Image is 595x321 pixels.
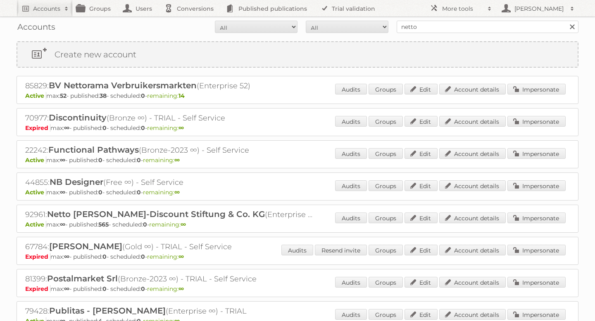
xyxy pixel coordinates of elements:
[25,221,46,228] span: Active
[181,221,186,228] strong: ∞
[147,253,184,260] span: remaining:
[335,309,367,320] a: Audits
[47,209,265,219] span: Netto [PERSON_NAME]-Discount Stiftung & Co. KG
[25,189,570,196] p: max: - published: - scheduled: -
[64,285,69,293] strong: ∞
[147,124,184,132] span: remaining:
[25,221,570,228] p: max: - published: - scheduled: -
[369,245,403,255] a: Groups
[439,180,506,191] a: Account details
[48,145,139,155] span: Functional Pathways
[507,180,566,191] a: Impersonate
[25,80,314,91] h2: 85829: (Enterprise 52)
[174,156,180,164] strong: ∞
[369,148,403,159] a: Groups
[507,84,566,94] a: Impersonate
[98,189,102,196] strong: 0
[25,92,570,99] p: max: - published: - scheduled: -
[439,212,506,223] a: Account details
[439,277,506,288] a: Account details
[64,124,69,132] strong: ∞
[507,116,566,127] a: Impersonate
[60,189,65,196] strong: ∞
[178,92,185,99] strong: 14
[507,277,566,288] a: Impersonate
[25,177,314,188] h2: 44855: (Free ∞) - Self Service
[335,116,367,127] a: Audits
[25,156,570,164] p: max: - published: - scheduled: -
[64,253,69,260] strong: ∞
[405,148,438,159] a: Edit
[49,80,197,90] span: BV Nettorama Verbruikersmarkten
[369,180,403,191] a: Groups
[507,212,566,223] a: Impersonate
[25,253,570,260] p: max: - published: - scheduled: -
[102,253,107,260] strong: 0
[405,309,438,320] a: Edit
[25,253,50,260] span: Expired
[174,189,180,196] strong: ∞
[25,124,570,132] p: max: - published: - scheduled: -
[507,148,566,159] a: Impersonate
[60,221,65,228] strong: ∞
[369,277,403,288] a: Groups
[47,274,118,283] span: Postalmarket Srl
[25,156,46,164] span: Active
[439,84,506,94] a: Account details
[102,285,107,293] strong: 0
[141,124,145,132] strong: 0
[507,245,566,255] a: Impersonate
[49,241,122,251] span: [PERSON_NAME]
[178,124,184,132] strong: ∞
[25,285,50,293] span: Expired
[147,285,184,293] span: remaining:
[25,189,46,196] span: Active
[335,180,367,191] a: Audits
[335,277,367,288] a: Audits
[143,156,180,164] span: remaining:
[281,245,313,255] a: Audits
[49,113,107,123] span: Discontinuity
[17,42,578,67] a: Create new account
[147,92,185,99] span: remaining:
[335,84,367,94] a: Audits
[149,221,186,228] span: remaining:
[405,212,438,223] a: Edit
[25,274,314,284] h2: 81399: (Bronze-2023 ∞) - TRIAL - Self Service
[178,285,184,293] strong: ∞
[405,277,438,288] a: Edit
[335,148,367,159] a: Audits
[102,124,107,132] strong: 0
[369,84,403,94] a: Groups
[335,212,367,223] a: Audits
[369,309,403,320] a: Groups
[143,189,180,196] span: remaining:
[405,116,438,127] a: Edit
[25,285,570,293] p: max: - published: - scheduled: -
[33,5,60,13] h2: Accounts
[405,245,438,255] a: Edit
[50,177,103,187] span: NB Designer
[137,189,141,196] strong: 0
[405,84,438,94] a: Edit
[141,92,145,99] strong: 0
[60,92,67,99] strong: 52
[442,5,483,13] h2: More tools
[25,306,314,316] h2: 79428: (Enterprise ∞) - TRIAL
[405,180,438,191] a: Edit
[439,309,506,320] a: Account details
[512,5,566,13] h2: [PERSON_NAME]
[25,145,314,156] h2: 22242: (Bronze-2023 ∞) - Self Service
[439,245,506,255] a: Account details
[25,92,46,99] span: Active
[137,156,141,164] strong: 0
[49,306,166,316] span: Publitas - [PERSON_NAME]
[98,221,109,228] strong: 565
[25,209,314,220] h2: 92961: (Enterprise ∞) - TRIAL
[369,116,403,127] a: Groups
[178,253,184,260] strong: ∞
[100,92,107,99] strong: 38
[369,212,403,223] a: Groups
[439,116,506,127] a: Account details
[25,241,314,252] h2: 67784: (Gold ∞) - TRIAL - Self Service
